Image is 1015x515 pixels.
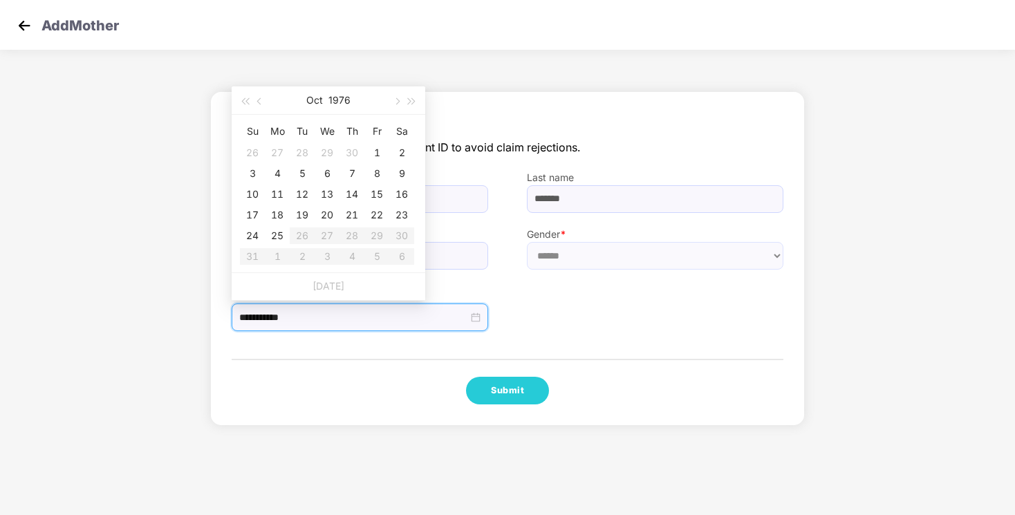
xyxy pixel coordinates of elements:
div: 1 [369,144,385,161]
td: 1976-10-18 [265,205,290,225]
td: 1976-10-20 [315,205,339,225]
td: 1976-10-02 [389,142,414,163]
div: 21 [344,207,360,223]
div: 17 [244,207,261,223]
div: 25 [269,227,286,244]
div: 9 [393,165,410,182]
th: We [315,120,339,142]
td: 1976-10-25 [265,225,290,246]
td: 1976-10-06 [315,163,339,184]
img: svg+xml;base64,PHN2ZyB4bWxucz0iaHR0cDovL3d3dy53My5vcmcvMjAwMC9zdmciIHdpZHRoPSIzMCIgaGVpZ2h0PSIzMC... [14,15,35,36]
div: 6 [319,165,335,182]
div: 27 [269,144,286,161]
td: 1976-10-05 [290,163,315,184]
th: Tu [290,120,315,142]
td: 1976-10-12 [290,184,315,205]
div: 26 [244,144,261,161]
div: 24 [244,227,261,244]
td: 1976-10-14 [339,184,364,205]
td: 1976-10-16 [389,184,414,205]
div: 29 [319,144,335,161]
td: 1976-10-21 [339,205,364,225]
td: 1976-09-26 [240,142,265,163]
div: 4 [269,165,286,182]
div: 10 [244,186,261,203]
td: 1976-10-10 [240,184,265,205]
td: 1976-10-07 [339,163,364,184]
td: 1976-10-22 [364,205,389,225]
td: 1976-09-29 [315,142,339,163]
button: Submit [466,377,549,404]
button: 1976 [328,86,351,114]
div: 23 [393,207,410,223]
th: Th [339,120,364,142]
th: Su [240,120,265,142]
span: Mother Detail [232,113,783,139]
div: 13 [319,186,335,203]
button: Oct [306,86,323,114]
div: 15 [369,186,385,203]
div: 3 [244,165,261,182]
div: 30 [344,144,360,161]
a: [DATE] [313,280,344,292]
td: 1976-09-27 [265,142,290,163]
td: 1976-10-01 [364,142,389,163]
th: Sa [389,120,414,142]
label: Gender [527,227,783,242]
td: 1976-10-13 [315,184,339,205]
td: 1976-10-03 [240,163,265,184]
div: 11 [269,186,286,203]
th: Fr [364,120,389,142]
td: 1976-10-17 [240,205,265,225]
div: 18 [269,207,286,223]
div: 7 [344,165,360,182]
div: 5 [294,165,310,182]
td: 1976-10-09 [389,163,414,184]
div: 19 [294,207,310,223]
td: 1976-09-30 [339,142,364,163]
td: 1976-10-04 [265,163,290,184]
td: 1976-10-19 [290,205,315,225]
div: 8 [369,165,385,182]
div: 12 [294,186,310,203]
div: 16 [393,186,410,203]
label: Last name [527,170,783,185]
td: 1976-10-24 [240,225,265,246]
div: 28 [294,144,310,161]
div: 20 [319,207,335,223]
div: 22 [369,207,385,223]
td: 1976-10-11 [265,184,290,205]
span: The detail should be as per government ID to avoid claim rejections. [232,139,783,156]
p: Add Mother [41,15,119,32]
div: 14 [344,186,360,203]
td: 1976-10-08 [364,163,389,184]
th: Mo [265,120,290,142]
td: 1976-10-23 [389,205,414,225]
div: 2 [393,144,410,161]
td: 1976-10-15 [364,184,389,205]
td: 1976-09-28 [290,142,315,163]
